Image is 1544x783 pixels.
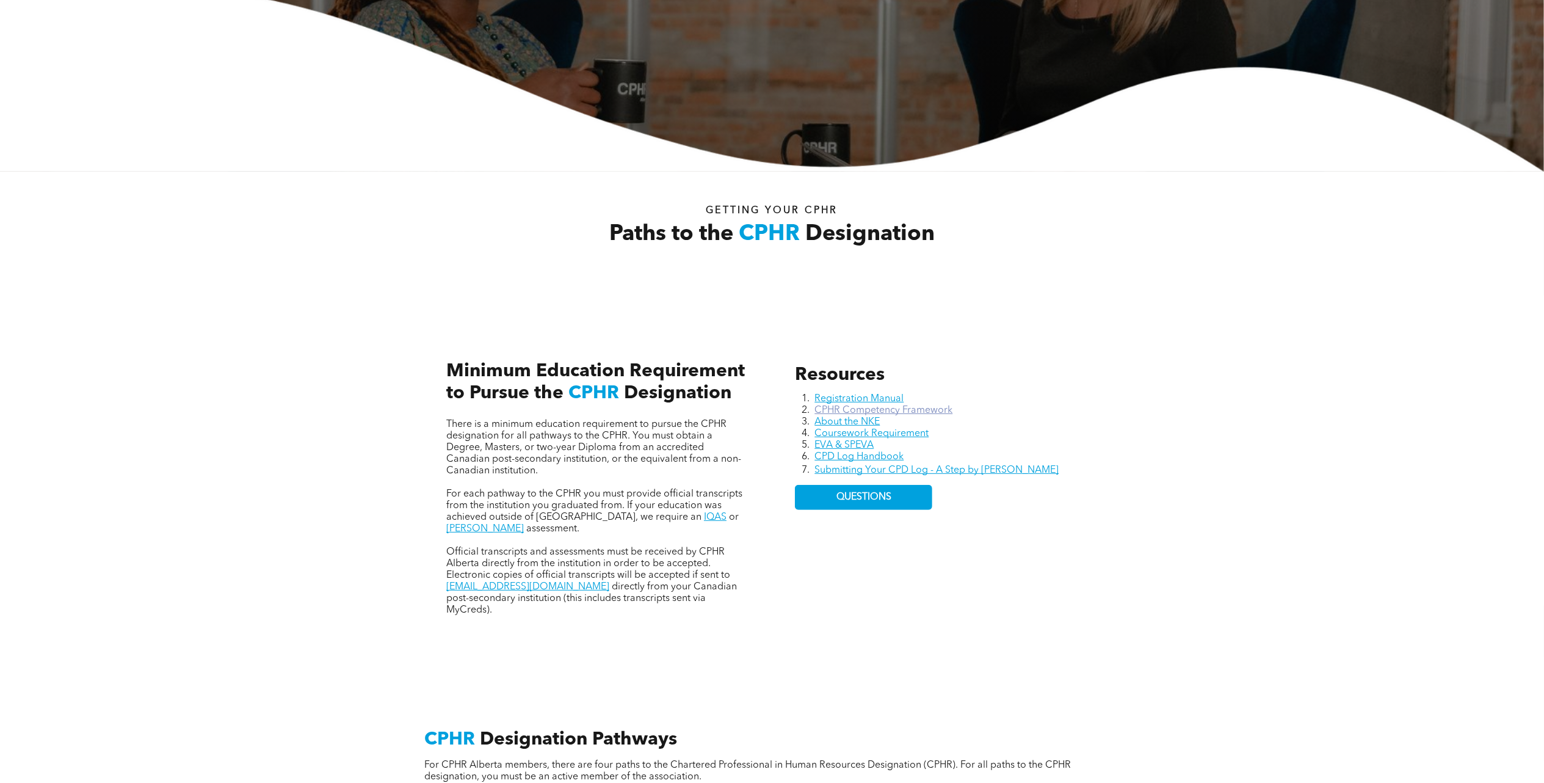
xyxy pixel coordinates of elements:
[480,730,678,749] span: Designation Pathways
[805,224,935,246] span: Designation
[446,547,730,580] span: Official transcripts and assessments must be received by CPHR Alberta directly from the instituti...
[446,582,737,615] span: directly from your Canadian post-secondary institution (this includes transcripts sent via MyCreds).
[446,582,609,592] a: [EMAIL_ADDRESS][DOMAIN_NAME]
[814,394,904,404] a: Registration Manual
[814,452,904,462] a: CPD Log Handbook
[814,417,880,427] a: About the NKE
[814,440,874,450] a: EVA & SPEVA
[814,465,1059,475] a: Submitting Your CPD Log - A Step by [PERSON_NAME]
[526,524,579,534] span: assessment.
[704,512,727,522] a: IQAS
[446,420,741,476] span: There is a minimum education requirement to pursue the CPHR designation for all pathways to the C...
[706,206,838,216] span: Getting your Cphr
[425,730,476,749] span: CPHR
[739,224,800,246] span: CPHR
[795,366,885,384] span: Resources
[814,429,929,439] a: Coursework Requirement
[425,760,1071,782] span: For CPHR Alberta members, there are four paths to the Chartered Professional in Human Resources D...
[836,492,891,503] span: QUESTIONS
[568,384,619,402] span: CPHR
[795,485,932,510] a: QUESTIONS
[609,224,733,246] span: Paths to the
[446,362,745,402] span: Minimum Education Requirement to Pursue the
[624,384,731,402] span: Designation
[729,512,739,522] span: or
[446,489,742,522] span: For each pathway to the CPHR you must provide official transcripts from the institution you gradu...
[446,524,524,534] a: [PERSON_NAME]
[814,406,952,415] a: CPHR Competency Framework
